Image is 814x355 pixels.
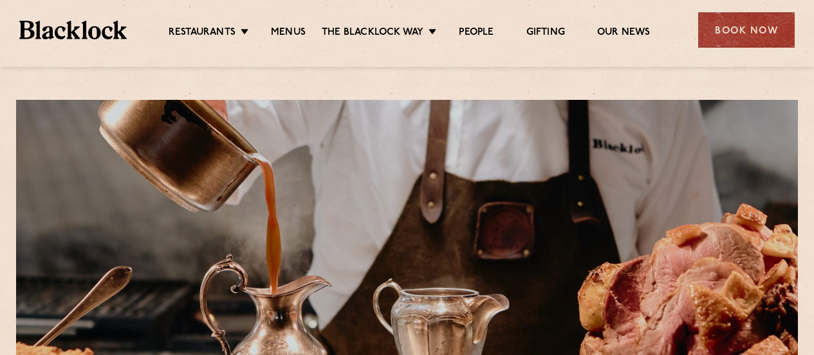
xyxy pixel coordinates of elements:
[322,26,423,41] a: The Blacklock Way
[19,21,127,39] img: BL_Textured_Logo-footer-cropped.svg
[597,26,651,41] a: Our News
[526,26,565,41] a: Gifting
[459,26,494,41] a: People
[169,26,236,41] a: Restaurants
[271,26,306,41] a: Menus
[698,12,795,48] div: Book Now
